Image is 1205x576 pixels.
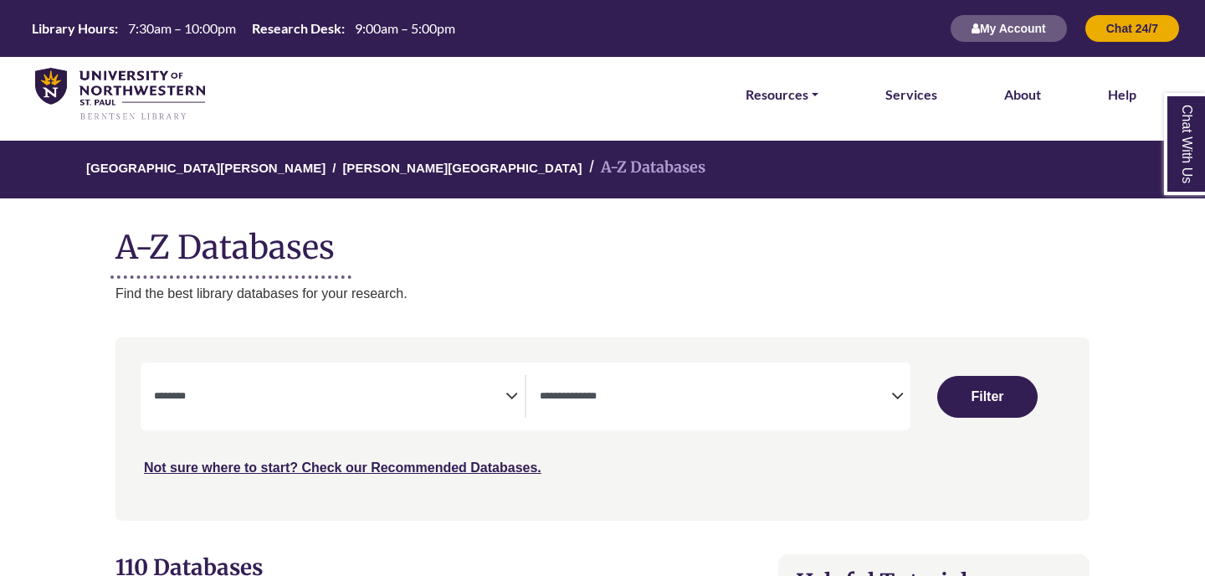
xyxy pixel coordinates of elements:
[25,19,462,35] table: Hours Today
[937,376,1038,418] button: Submit for Search Results
[746,84,818,105] a: Resources
[355,20,455,36] span: 9:00am – 5:00pm
[885,84,937,105] a: Services
[86,158,326,175] a: [GEOGRAPHIC_DATA][PERSON_NAME]
[25,19,462,39] a: Hours Today
[245,19,346,37] th: Research Desk:
[1004,84,1041,105] a: About
[144,460,541,475] a: Not sure where to start? Check our Recommended Databases.
[540,391,891,404] textarea: Search
[950,14,1068,43] button: My Account
[115,215,1090,266] h1: A-Z Databases
[35,68,205,122] img: library_home
[1084,21,1180,35] a: Chat 24/7
[25,19,119,37] th: Library Hours:
[115,337,1090,520] nav: Search filters
[115,283,1090,305] p: Find the best library databases for your research.
[342,158,582,175] a: [PERSON_NAME][GEOGRAPHIC_DATA]
[950,21,1068,35] a: My Account
[128,20,236,36] span: 7:30am – 10:00pm
[1084,14,1180,43] button: Chat 24/7
[582,156,705,180] li: A-Z Databases
[1108,84,1136,105] a: Help
[154,391,505,404] textarea: Search
[115,141,1090,198] nav: breadcrumb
